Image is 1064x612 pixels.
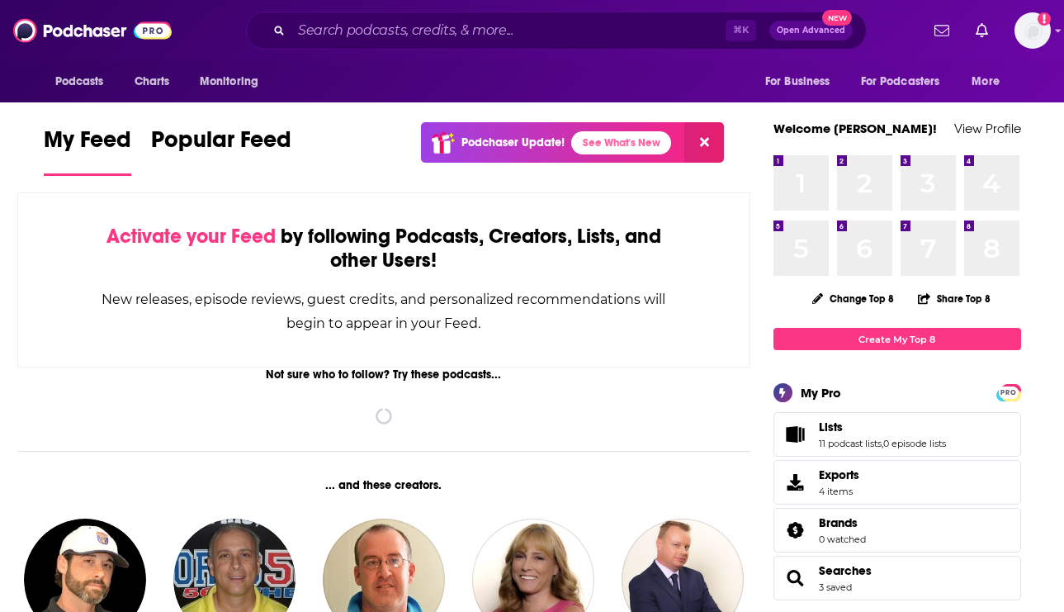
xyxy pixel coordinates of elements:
[55,70,104,93] span: Podcasts
[1014,12,1051,49] img: User Profile
[44,126,131,176] a: My Feed
[972,70,1000,93] span: More
[819,563,872,578] a: Searches
[101,287,668,335] div: New releases, episode reviews, guest credits, and personalized recommendations will begin to appe...
[773,412,1021,457] span: Lists
[769,21,853,40] button: Open AdvancedNew
[726,20,756,41] span: ⌘ K
[954,121,1021,136] a: View Profile
[819,438,882,449] a: 11 podcast lists
[106,224,276,249] span: Activate your Feed
[44,126,131,164] span: My Feed
[969,17,995,45] a: Show notifications dropdown
[44,66,125,97] button: open menu
[819,486,859,497] span: 4 items
[754,66,851,97] button: open menu
[883,438,946,449] a: 0 episode lists
[200,70,258,93] span: Monitoring
[819,515,858,530] span: Brands
[917,282,991,315] button: Share Top 8
[124,66,180,97] a: Charts
[773,556,1021,600] span: Searches
[999,386,1019,398] a: PRO
[882,438,883,449] span: ,
[779,471,812,494] span: Exports
[461,135,565,149] p: Podchaser Update!
[17,368,751,382] div: Not sure who to follow? Try these podcasts...
[850,66,964,97] button: open menu
[822,10,852,26] span: New
[1014,12,1051,49] button: Show profile menu
[928,17,956,45] a: Show notifications dropdown
[819,420,843,434] span: Lists
[151,126,291,164] span: Popular Feed
[779,423,812,446] a: Lists
[819,467,859,482] span: Exports
[101,225,668,273] div: by following Podcasts, Creators, Lists, and other Users!
[765,70,830,93] span: For Business
[1014,12,1051,49] span: Logged in as Isla
[773,460,1021,505] a: Exports
[861,70,940,93] span: For Podcasters
[135,70,170,93] span: Charts
[819,534,866,545] a: 0 watched
[999,387,1019,399] span: PRO
[779,519,812,542] a: Brands
[960,66,1020,97] button: open menu
[819,515,866,530] a: Brands
[188,66,280,97] button: open menu
[779,567,812,590] a: Searches
[17,478,751,492] div: ... and these creators.
[1038,12,1051,26] svg: Add a profile image
[819,420,946,434] a: Lists
[773,328,1021,350] a: Create My Top 8
[773,121,937,136] a: Welcome [PERSON_NAME]!
[819,581,852,593] a: 3 saved
[246,12,867,50] div: Search podcasts, credits, & more...
[777,26,845,35] span: Open Advanced
[13,15,172,46] img: Podchaser - Follow, Share and Rate Podcasts
[291,17,726,44] input: Search podcasts, credits, & more...
[802,288,905,309] button: Change Top 8
[773,508,1021,553] span: Brands
[151,126,291,176] a: Popular Feed
[801,385,841,401] div: My Pro
[571,131,671,154] a: See What's New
